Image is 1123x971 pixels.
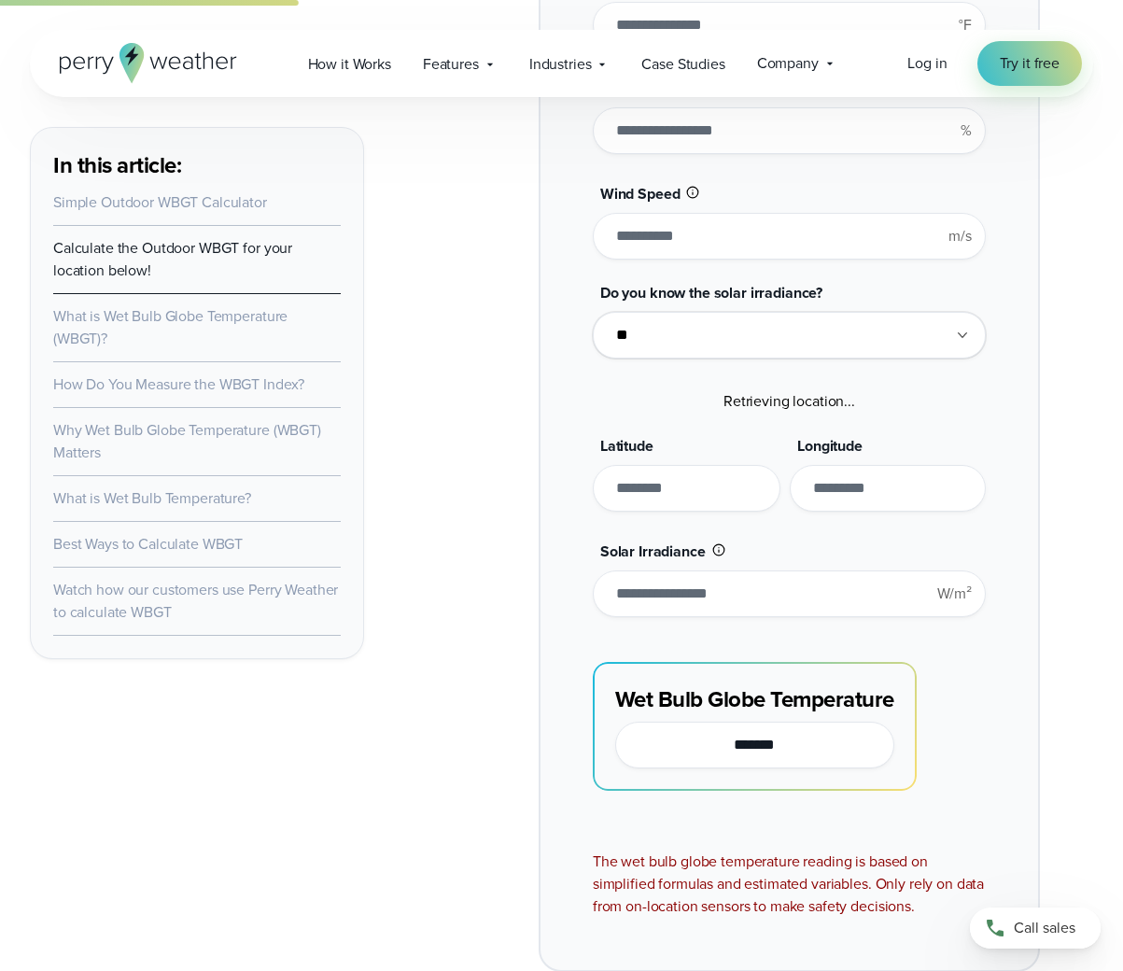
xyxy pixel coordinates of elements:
span: Try it free [1000,52,1060,75]
div: The wet bulb globe temperature reading is based on simplified formulas and estimated variables. O... [593,851,986,918]
a: How it Works [292,45,407,83]
span: Company [757,52,819,75]
span: Longitude [797,435,863,457]
span: Log in [907,52,947,74]
span: Call sales [1014,917,1075,939]
a: Best Ways to Calculate WBGT [53,533,243,555]
a: Why Wet Bulb Globe Temperature (WBGT) Matters [53,419,321,463]
a: Call sales [970,908,1101,949]
span: Industries [529,53,592,76]
a: Try it free [977,41,1082,86]
span: Wind Speed [600,183,681,204]
span: Do you know the solar irradiance? [600,282,822,303]
span: Case Studies [641,53,724,76]
span: Latitude [600,435,653,457]
a: What is Wet Bulb Globe Temperature (WBGT)? [53,305,288,349]
a: Log in [907,52,947,75]
a: Calculate the Outdoor WBGT for your location below! [53,237,292,281]
a: Case Studies [625,45,740,83]
a: Simple Outdoor WBGT Calculator [53,191,267,213]
span: Features [423,53,479,76]
h3: In this article: [53,150,341,180]
span: Relative Humidity [600,77,717,99]
a: Watch how our customers use Perry Weather to calculate WBGT [53,579,338,623]
span: Retrieving location... [723,390,855,412]
span: Solar Irradiance [600,541,706,562]
a: How Do You Measure the WBGT Index? [53,373,304,395]
span: How it Works [308,53,391,76]
a: What is Wet Bulb Temperature? [53,487,251,509]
